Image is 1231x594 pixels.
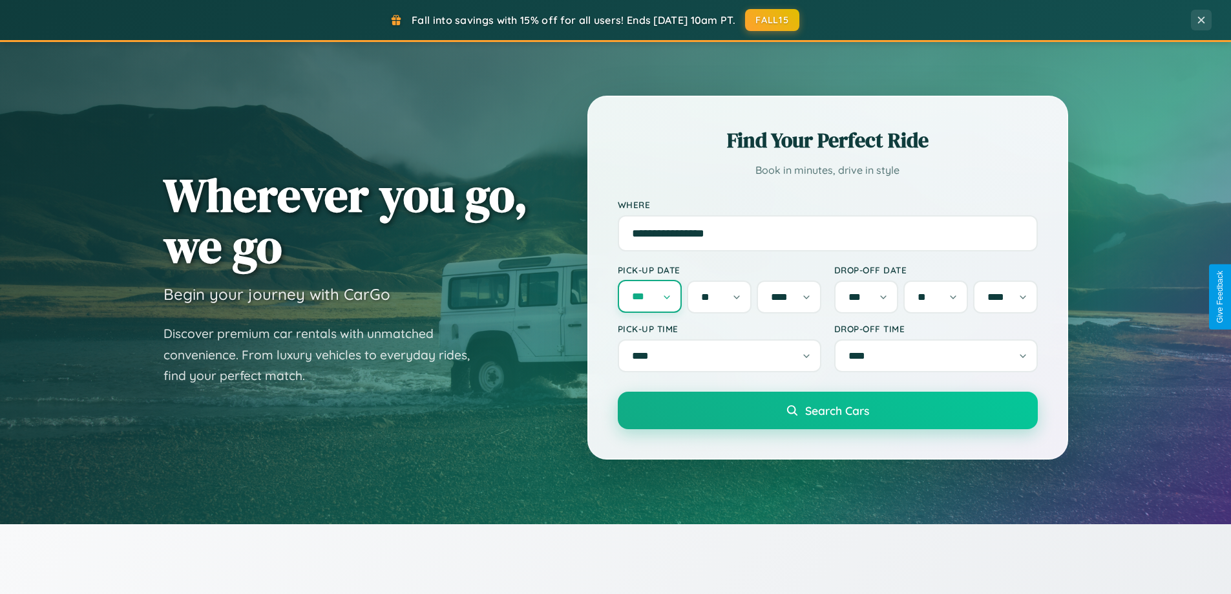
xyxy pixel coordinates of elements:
[618,126,1038,154] h2: Find Your Perfect Ride
[805,403,869,418] span: Search Cars
[618,392,1038,429] button: Search Cars
[745,9,799,31] button: FALL15
[618,199,1038,210] label: Where
[618,323,821,334] label: Pick-up Time
[412,14,735,27] span: Fall into savings with 15% off for all users! Ends [DATE] 10am PT.
[834,323,1038,334] label: Drop-off Time
[1215,271,1225,323] div: Give Feedback
[163,323,487,387] p: Discover premium car rentals with unmatched convenience. From luxury vehicles to everyday rides, ...
[163,169,528,271] h1: Wherever you go, we go
[834,264,1038,275] label: Drop-off Date
[618,161,1038,180] p: Book in minutes, drive in style
[618,264,821,275] label: Pick-up Date
[163,284,390,304] h3: Begin your journey with CarGo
